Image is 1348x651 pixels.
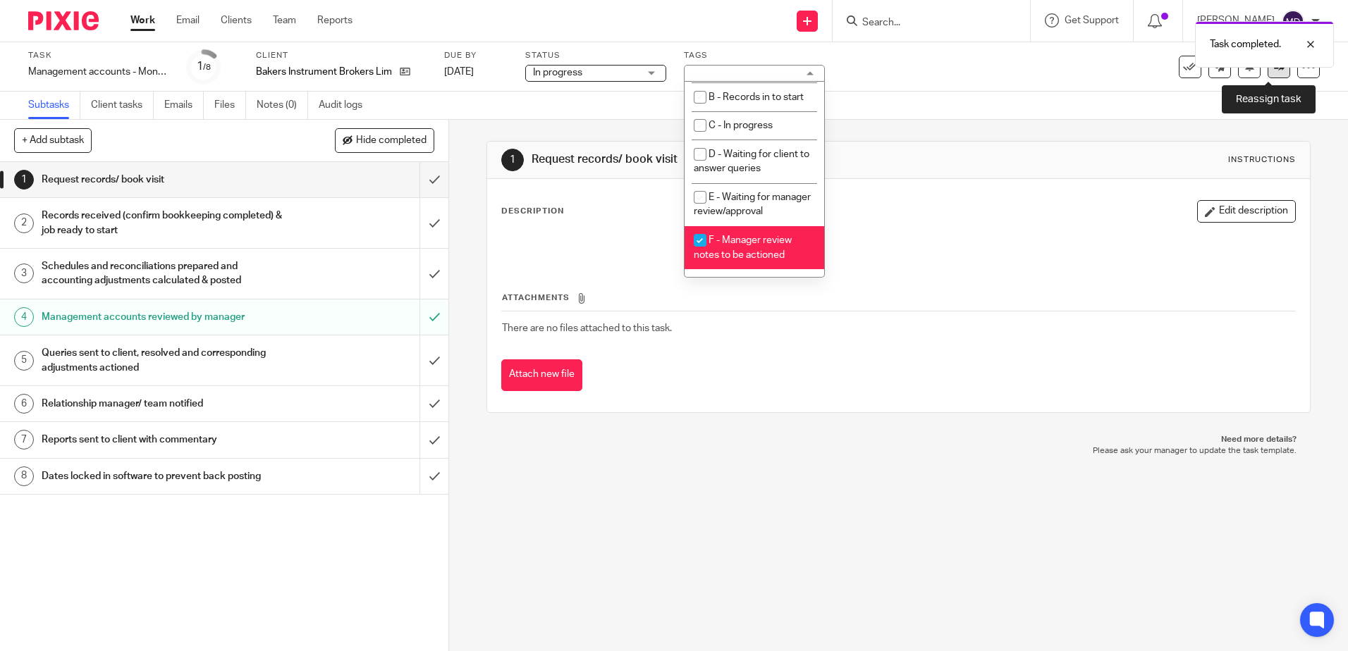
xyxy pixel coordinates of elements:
[335,128,434,152] button: Hide completed
[501,359,582,391] button: Attach new file
[694,235,792,260] span: F - Manager review notes to be actioned
[42,256,284,292] h1: Schedules and reconciliations prepared and accounting adjustments calculated & posted
[709,92,804,102] span: B - Records in to start
[42,429,284,450] h1: Reports sent to client with commentary
[1210,37,1281,51] p: Task completed.
[502,294,570,302] span: Attachments
[257,92,308,119] a: Notes (0)
[42,393,284,414] h1: Relationship manager/ team notified
[532,152,929,167] h1: Request records/ book visit
[709,120,773,130] span: C - In progress
[164,92,204,119] a: Emails
[130,13,155,27] a: Work
[91,92,154,119] a: Client tasks
[502,323,672,333] span: There are no files attached to this task.
[14,466,34,486] div: 8
[501,445,1296,457] p: Please ask your manager to update the task template.
[28,92,80,119] a: Subtasks
[273,13,296,27] a: Team
[501,434,1296,445] p: Need more details?
[444,50,508,61] label: Due by
[501,206,564,217] p: Description
[444,67,474,77] span: [DATE]
[203,63,211,71] small: /8
[256,50,427,61] label: Client
[1228,154,1296,166] div: Instructions
[501,149,524,171] div: 1
[42,306,284,328] h1: Management accounts reviewed by manager
[533,68,582,77] span: In progress
[28,11,99,30] img: Pixie
[14,394,34,414] div: 6
[1197,200,1296,223] button: Edit description
[176,13,200,27] a: Email
[356,135,427,147] span: Hide completed
[694,192,811,217] span: E - Waiting for manager review/approval
[256,65,393,79] p: Bakers Instrument Brokers Limited
[221,13,252,27] a: Clients
[197,58,211,75] div: 1
[14,351,34,371] div: 5
[1282,10,1304,32] img: svg%3E
[14,430,34,449] div: 7
[525,50,666,61] label: Status
[14,307,34,327] div: 4
[14,170,34,190] div: 1
[28,50,169,61] label: Task
[42,466,284,487] h1: Dates locked in software to prevent back posting
[319,92,373,119] a: Audit logs
[42,205,284,241] h1: Records received (confirm bookkeeping completed) & job ready to start
[14,263,34,283] div: 3
[694,149,809,174] span: D - Waiting for client to answer queries
[317,13,353,27] a: Reports
[14,213,34,233] div: 2
[28,65,169,79] div: Management accounts - Monthly
[42,342,284,378] h1: Queries sent to client, resolved and corresponding adjustments actioned
[214,92,246,119] a: Files
[14,128,92,152] button: + Add subtask
[42,169,284,190] h1: Request records/ book visit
